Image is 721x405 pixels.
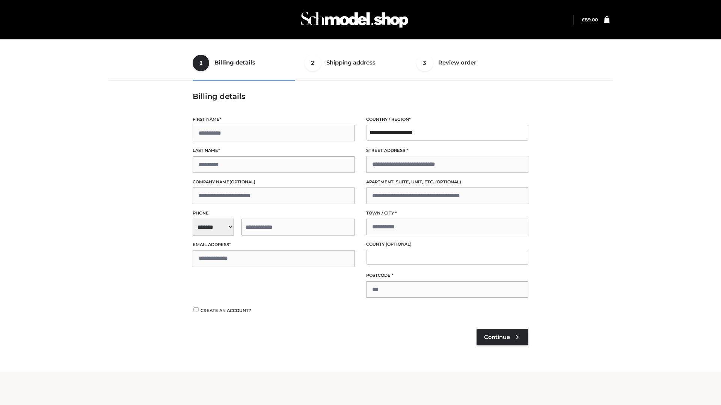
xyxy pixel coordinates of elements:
[366,178,528,186] label: Apartment, suite, unit, etc.
[386,241,412,247] span: (optional)
[193,210,355,217] label: Phone
[193,147,355,154] label: Last name
[193,178,355,186] label: Company name
[366,210,528,217] label: Town / City
[366,272,528,279] label: Postcode
[366,241,528,248] label: County
[193,92,528,101] h3: Billing details
[435,179,461,184] span: (optional)
[366,147,528,154] label: Street address
[193,241,355,248] label: Email address
[298,5,411,34] img: Schmodel Admin 964
[193,307,199,312] input: Create an account?
[366,116,528,123] label: Country / Region
[477,329,528,345] a: Continue
[582,17,598,22] a: £89.00
[582,17,598,22] bdi: 89.00
[193,116,355,123] label: First name
[484,334,510,340] span: Continue
[229,179,255,184] span: (optional)
[201,308,251,313] span: Create an account?
[582,17,585,22] span: £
